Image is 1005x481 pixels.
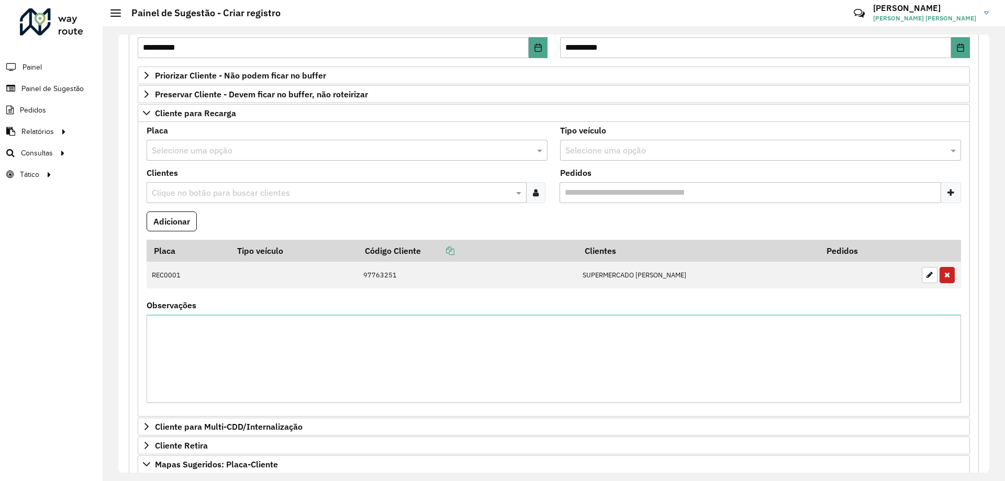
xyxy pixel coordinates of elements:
[23,62,42,73] span: Painel
[147,262,230,289] td: REC0001
[147,299,196,311] label: Observações
[155,109,236,117] span: Cliente para Recarga
[147,240,230,262] th: Placa
[147,211,197,231] button: Adicionar
[20,169,39,180] span: Tático
[138,455,970,473] a: Mapas Sugeridos: Placa-Cliente
[21,148,53,159] span: Consultas
[873,3,976,13] h3: [PERSON_NAME]
[577,240,820,262] th: Clientes
[21,83,84,94] span: Painel de Sugestão
[147,124,168,137] label: Placa
[155,460,278,468] span: Mapas Sugeridos: Placa-Cliente
[21,126,54,137] span: Relatórios
[147,166,178,179] label: Clientes
[529,37,548,58] button: Choose Date
[121,7,281,19] h2: Painel de Sugestão - Criar registro
[155,71,326,80] span: Priorizar Cliente - Não podem ficar no buffer
[138,418,970,435] a: Cliente para Multi-CDD/Internalização
[873,14,976,23] span: [PERSON_NAME] [PERSON_NAME]
[138,85,970,103] a: Preservar Cliente - Devem ficar no buffer, não roteirizar
[138,437,970,454] a: Cliente Retira
[20,105,46,116] span: Pedidos
[820,240,917,262] th: Pedidos
[138,122,970,417] div: Cliente para Recarga
[155,90,368,98] span: Preservar Cliente - Devem ficar no buffer, não roteirizar
[358,240,577,262] th: Código Cliente
[138,104,970,122] a: Cliente para Recarga
[951,37,970,58] button: Choose Date
[848,2,870,25] a: Contato Rápido
[560,166,591,179] label: Pedidos
[421,245,454,256] a: Copiar
[358,262,577,289] td: 97763251
[155,422,303,431] span: Cliente para Multi-CDD/Internalização
[155,441,208,450] span: Cliente Retira
[560,124,606,137] label: Tipo veículo
[230,240,358,262] th: Tipo veículo
[577,262,820,289] td: SUPERMERCADO [PERSON_NAME]
[138,66,970,84] a: Priorizar Cliente - Não podem ficar no buffer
